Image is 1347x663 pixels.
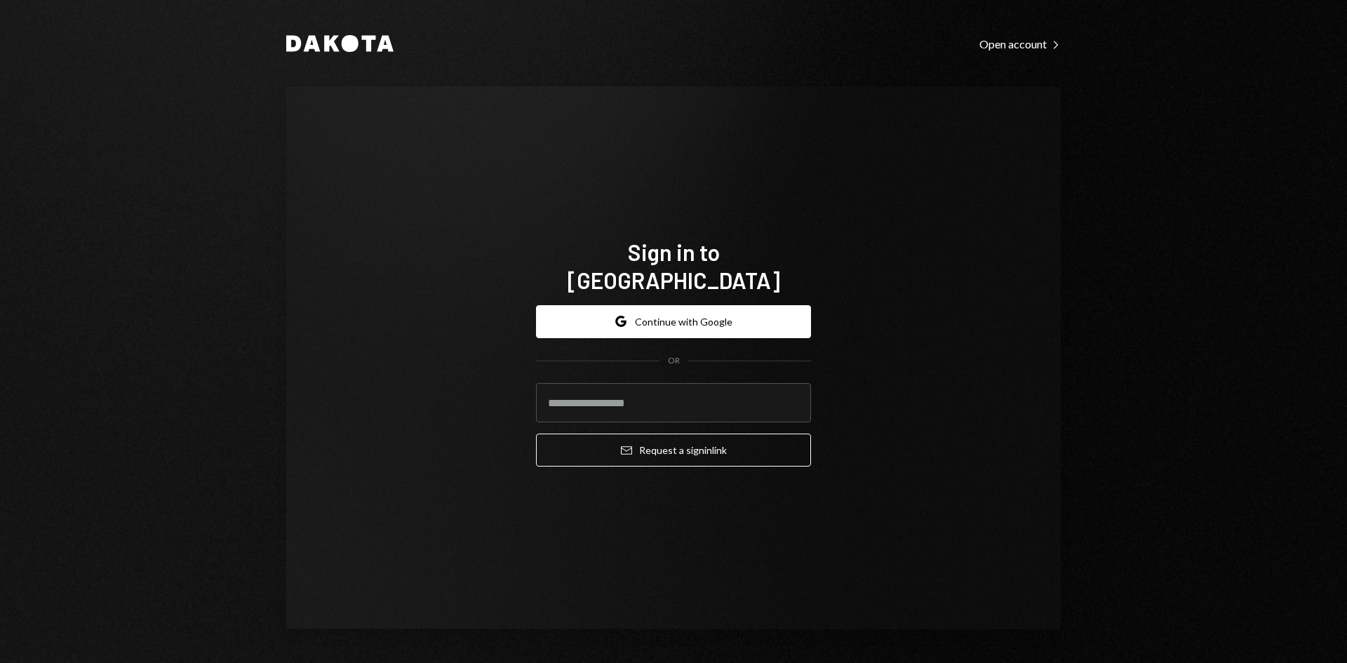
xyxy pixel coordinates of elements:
div: OR [668,355,680,367]
button: Continue with Google [536,305,811,338]
button: Request a signinlink [536,434,811,467]
h1: Sign in to [GEOGRAPHIC_DATA] [536,238,811,294]
a: Open account [979,36,1061,51]
div: Open account [979,37,1061,51]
